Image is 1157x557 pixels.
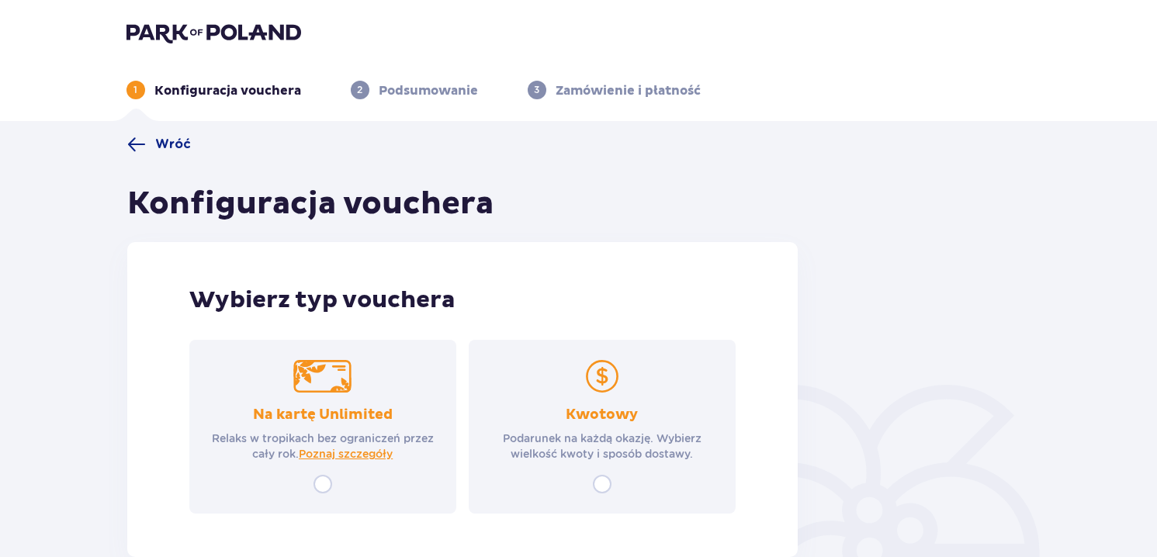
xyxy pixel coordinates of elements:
p: Kwotowy [566,406,638,424]
p: Wybierz typ vouchera [189,285,736,315]
p: 3 [534,83,539,97]
p: 1 [133,83,137,97]
div: 3Zamówienie i płatność [528,81,701,99]
p: Na kartę Unlimited [253,406,393,424]
p: 2 [357,83,362,97]
span: Wróć [155,136,191,153]
p: Podsumowanie [379,82,478,99]
a: Wróć [127,135,191,154]
p: Konfiguracja vouchera [154,82,301,99]
div: 1Konfiguracja vouchera [126,81,301,99]
p: Podarunek na każdą okazję. Wybierz wielkość kwoty i sposób dostawy. [483,431,722,462]
p: Zamówienie i płatność [556,82,701,99]
img: Park of Poland logo [126,22,301,43]
div: 2Podsumowanie [351,81,478,99]
p: Relaks w tropikach bez ograniczeń przez cały rok. [203,431,442,462]
h1: Konfiguracja vouchera [127,185,494,223]
a: Poznaj szczegóły [299,446,393,462]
